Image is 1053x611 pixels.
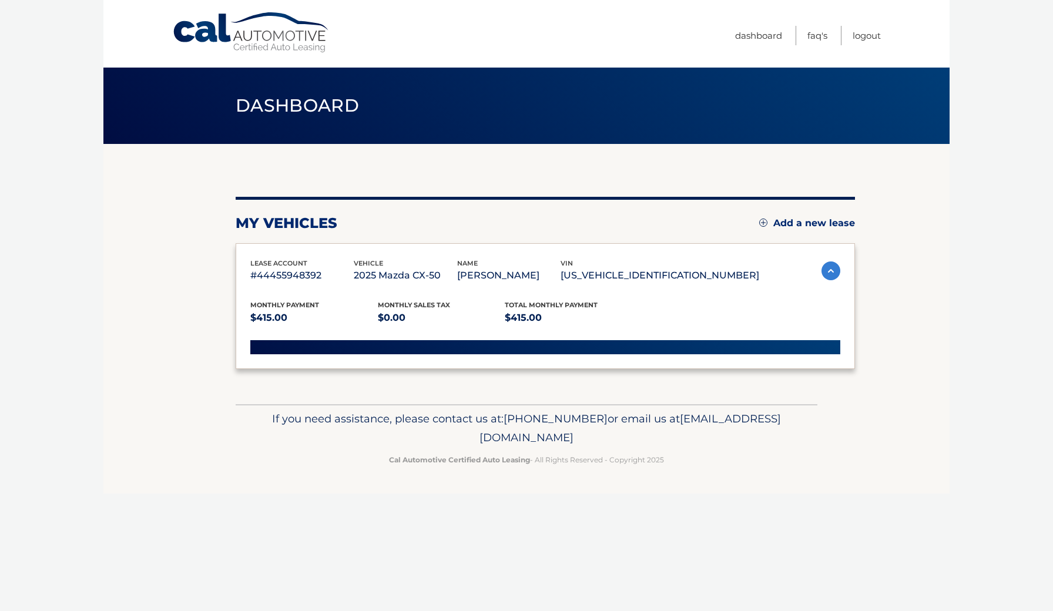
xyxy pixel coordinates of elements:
h2: my vehicles [236,214,337,232]
a: Cal Automotive [172,12,331,53]
p: $415.00 [505,310,632,326]
span: Dashboard [236,95,359,116]
span: [EMAIL_ADDRESS][DOMAIN_NAME] [479,412,781,444]
a: FAQ's [807,26,827,45]
p: If you need assistance, please contact us at: or email us at [243,409,810,447]
span: Total Monthly Payment [505,301,598,309]
p: $415.00 [250,310,378,326]
p: - All Rights Reserved - Copyright 2025 [243,454,810,466]
p: [PERSON_NAME] [457,267,561,284]
a: Add a new lease [759,217,855,229]
p: 2025 Mazda CX-50 [354,267,457,284]
p: $0.00 [378,310,505,326]
span: vehicle [354,259,383,267]
a: set up autopay [737,354,826,385]
span: lease account [250,259,307,267]
span: Monthly sales Tax [378,301,450,309]
span: Monthly Payment [250,301,319,309]
strong: Cal Automotive Certified Auto Leasing [389,455,530,464]
p: #44455948392 [250,267,354,284]
a: Logout [853,26,881,45]
span: [PHONE_NUMBER] [504,412,608,425]
p: [US_VEHICLE_IDENTIFICATION_NUMBER] [561,267,759,284]
a: Dashboard [735,26,782,45]
img: add.svg [759,219,767,227]
img: accordion-active.svg [821,261,840,280]
span: name [457,259,478,267]
span: vin [561,259,573,267]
